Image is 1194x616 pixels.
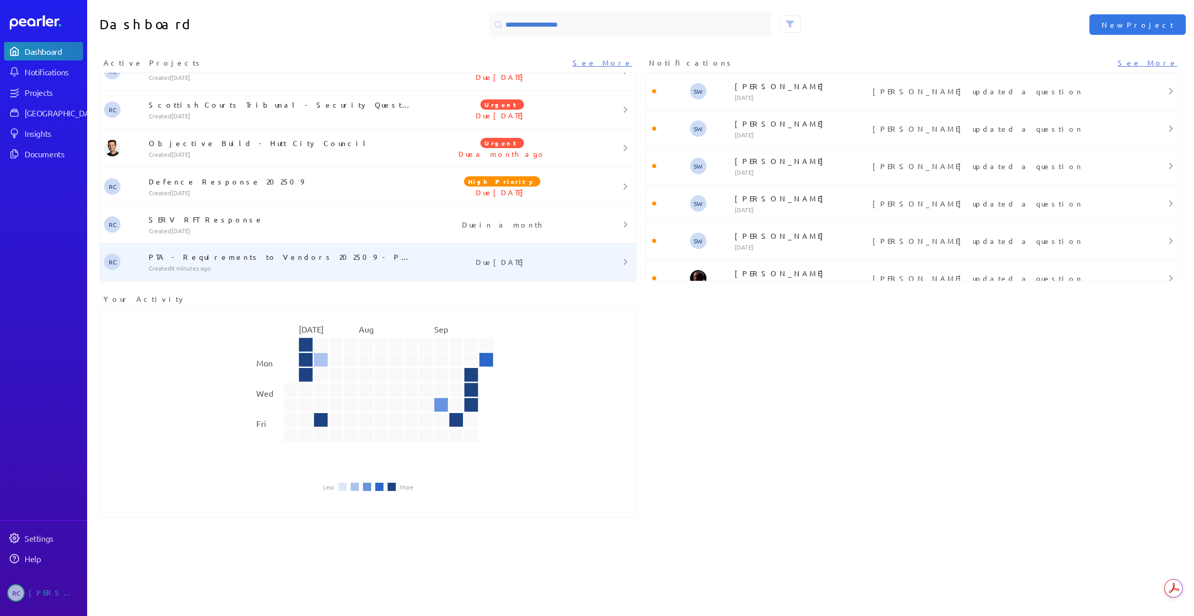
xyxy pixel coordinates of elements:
[690,83,706,99] span: Steve Whittington
[735,168,868,176] p: [DATE]
[690,195,706,212] span: Steve Whittington
[873,124,1132,134] p: [PERSON_NAME] updated a question
[1089,14,1186,35] button: New Project
[104,294,186,304] span: Your Activity
[735,231,868,241] p: [PERSON_NAME]
[4,83,83,101] a: Projects
[104,178,120,195] span: Robert Craig
[735,93,868,101] p: [DATE]
[873,86,1132,96] p: [PERSON_NAME] updated a question
[299,324,323,334] text: [DATE]
[464,176,540,187] span: High Priority
[149,99,413,110] p: Scottish Courts Tribunal - Security Questions
[573,57,633,68] a: See More
[735,81,868,91] p: [PERSON_NAME]
[4,145,83,163] a: Documents
[149,214,413,224] p: SERV RFT Response
[25,149,82,159] div: Documents
[480,99,524,110] span: Urgent
[735,243,868,251] p: [DATE]
[7,584,25,602] span: Robert Craig
[25,533,82,543] div: Settings
[735,280,868,289] p: [DATE]
[4,42,83,60] a: Dashboard
[873,236,1132,246] p: [PERSON_NAME] updated a question
[4,63,83,81] a: Notifications
[4,580,83,606] a: RC[PERSON_NAME]
[400,484,413,490] li: More
[149,264,413,272] p: Created 6 minutes ago
[104,216,120,233] span: Robert Craig
[99,12,364,37] h1: Dashboard
[413,72,591,82] p: Due [DATE]
[735,193,868,203] p: [PERSON_NAME]
[735,206,868,214] p: [DATE]
[149,189,413,197] p: Created [DATE]
[735,156,868,166] p: [PERSON_NAME]
[690,120,706,137] span: Steve Whittington
[104,57,203,68] span: Active Projects
[149,227,413,235] p: Created [DATE]
[25,128,82,138] div: Insights
[873,161,1132,171] p: [PERSON_NAME] updated a question
[25,67,82,77] div: Notifications
[4,124,83,142] a: Insights
[256,418,266,428] text: Fri
[690,270,706,286] img: Ryan Baird
[413,110,591,120] p: Due [DATE]
[10,15,83,30] a: Dashboard
[735,268,868,278] p: [PERSON_NAME]
[4,104,83,122] a: [GEOGRAPHIC_DATA]
[690,233,706,249] span: Steve Whittington
[149,150,413,158] p: Created [DATE]
[149,112,413,120] p: Created [DATE]
[25,87,82,97] div: Projects
[149,252,413,262] p: PTA - Requirements to Vendors 202509 - PoC
[873,198,1132,209] p: [PERSON_NAME] updated a question
[256,358,273,368] text: Mon
[104,254,120,270] span: Robert Craig
[480,138,524,148] span: Urgent
[690,158,706,174] span: Steve Whittington
[25,108,101,118] div: [GEOGRAPHIC_DATA]
[413,219,591,230] p: Due in a month
[25,46,82,56] div: Dashboard
[359,324,374,334] text: Aug
[149,176,413,187] p: Defence Response 202509
[4,529,83,547] a: Settings
[104,140,120,156] img: James Layton
[323,484,334,490] li: Less
[4,549,83,568] a: Help
[149,138,413,148] p: Objective Build - Hutt City Council
[735,131,868,139] p: [DATE]
[25,553,82,564] div: Help
[1118,57,1178,68] a: See More
[649,57,734,68] span: Notifications
[29,584,80,602] div: [PERSON_NAME]
[104,101,120,118] span: Robert Craig
[256,388,273,398] text: Wed
[434,324,448,334] text: Sep
[413,257,591,267] p: Due [DATE]
[735,118,868,129] p: [PERSON_NAME]
[873,273,1132,283] p: [PERSON_NAME] updated a question
[149,73,413,81] p: Created [DATE]
[1102,19,1173,30] span: New Project
[413,187,591,197] p: Due [DATE]
[413,149,591,159] p: Due a month ago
